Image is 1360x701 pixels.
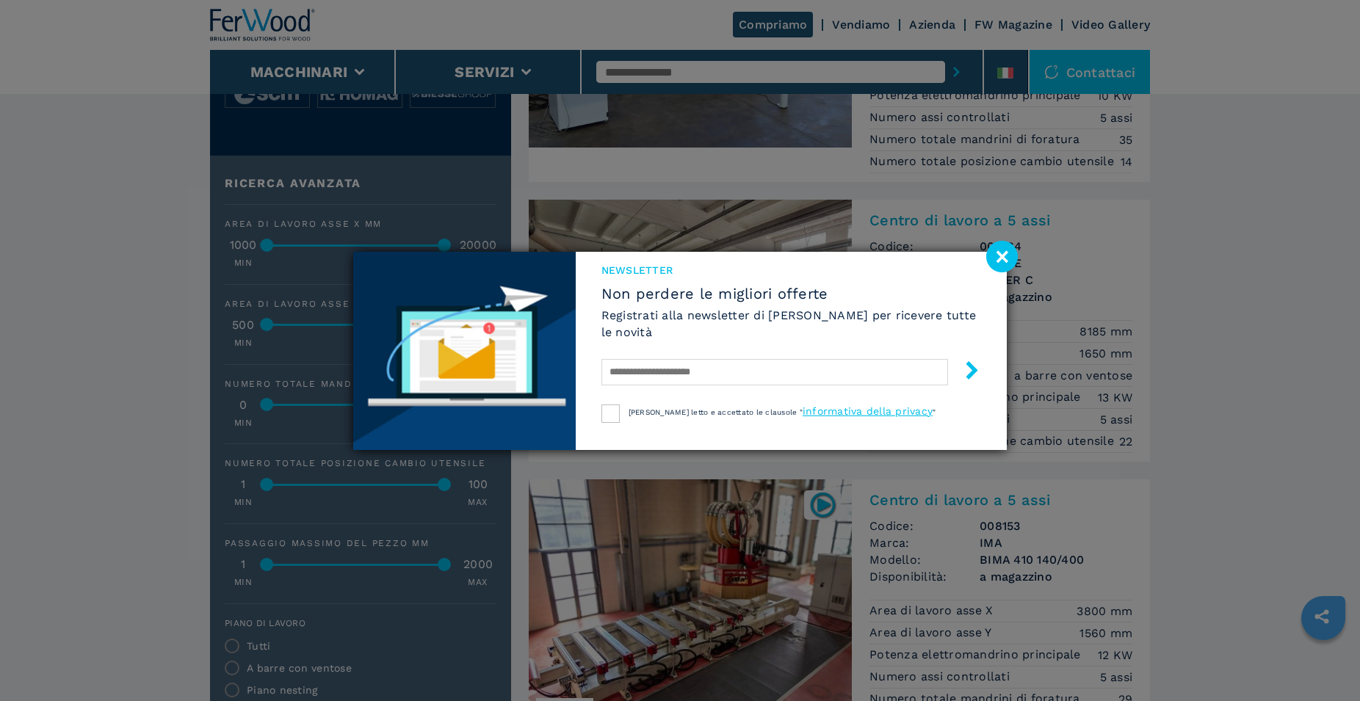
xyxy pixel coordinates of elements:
[629,408,803,416] span: [PERSON_NAME] letto e accettato le clausole "
[601,285,981,302] span: Non perdere le migliori offerte
[601,263,981,277] span: NEWSLETTER
[601,307,981,341] h6: Registrati alla newsletter di [PERSON_NAME] per ricevere tutte le novità
[803,405,933,417] a: informativa della privacy
[933,408,936,416] span: "
[353,252,576,450] img: Newsletter image
[948,355,981,390] button: submit-button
